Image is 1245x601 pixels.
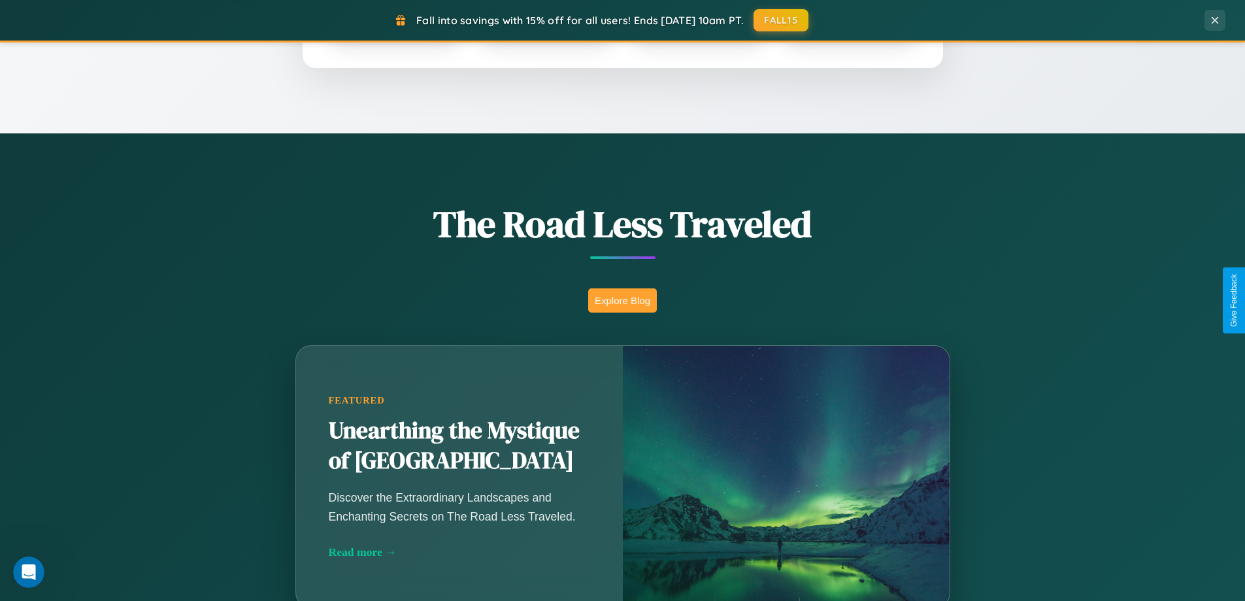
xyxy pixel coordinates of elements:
iframe: Intercom live chat [13,557,44,588]
div: Give Feedback [1229,274,1238,327]
div: Read more → [329,545,590,559]
span: Fall into savings with 15% off for all users! Ends [DATE] 10am PT. [416,14,744,27]
h2: Unearthing the Mystique of [GEOGRAPHIC_DATA] [329,416,590,476]
h1: The Road Less Traveled [231,199,1015,249]
button: FALL15 [754,9,808,31]
button: Explore Blog [588,288,657,313]
p: Discover the Extraordinary Landscapes and Enchanting Secrets on The Road Less Traveled. [329,489,590,525]
div: Featured [329,395,590,406]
